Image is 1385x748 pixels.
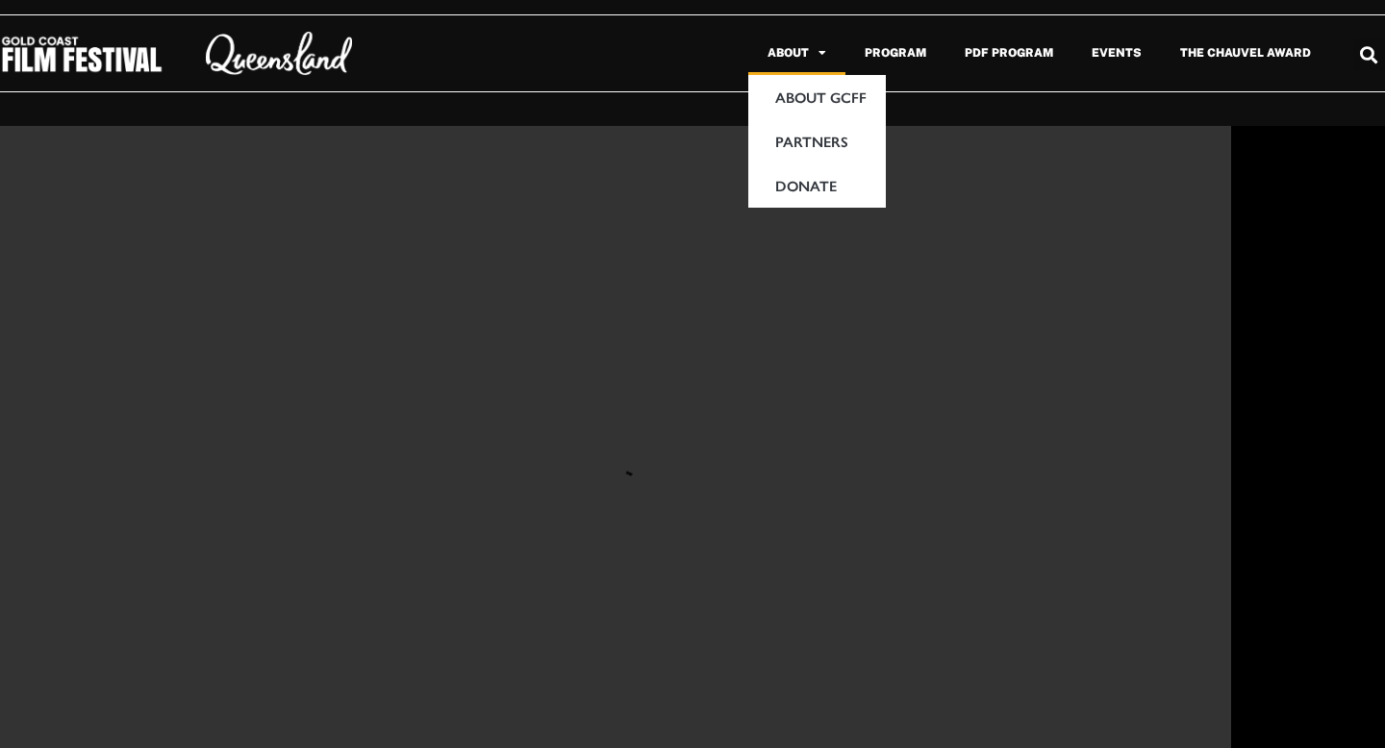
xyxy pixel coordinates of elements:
a: Events [1072,31,1161,75]
a: About GCFF [748,75,886,119]
a: PDF Program [945,31,1072,75]
a: About [748,31,845,75]
a: The Chauvel Award [1161,31,1330,75]
a: Program [845,31,945,75]
a: Partners [748,119,886,163]
a: Donate [748,163,886,208]
div: Search [1353,38,1385,70]
nav: Menu [394,31,1331,75]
